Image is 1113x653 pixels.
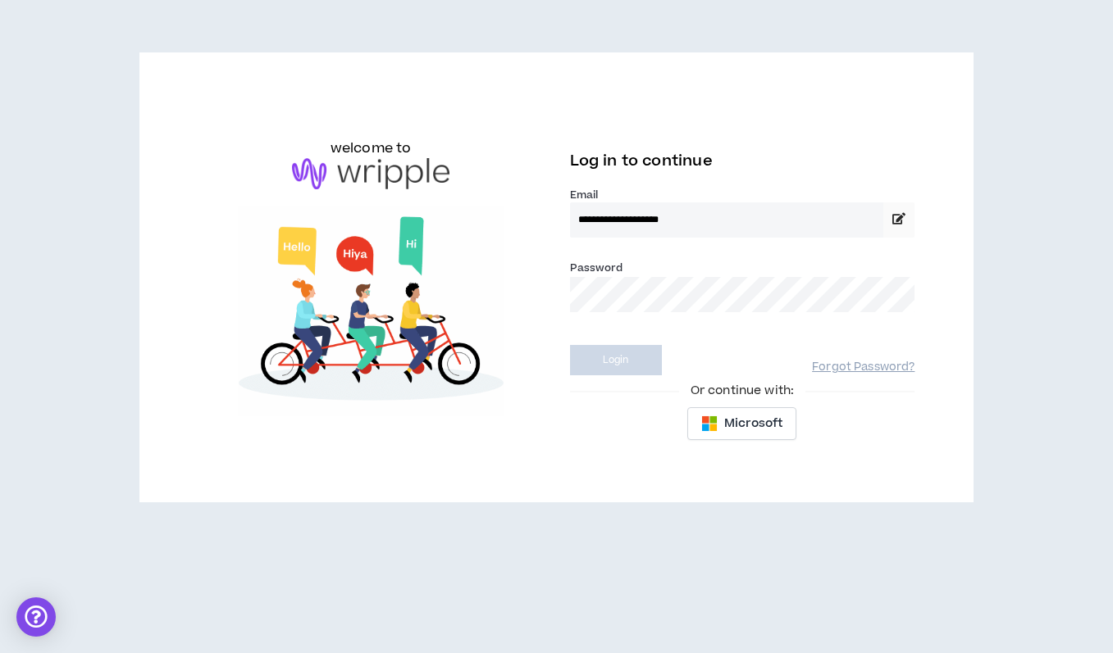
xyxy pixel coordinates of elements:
span: Log in to continue [570,151,713,171]
a: Forgot Password? [812,360,915,375]
div: Open Intercom Messenger [16,597,56,637]
h6: welcome to [331,138,412,158]
button: Login [570,345,662,375]
span: Microsoft [724,415,782,433]
img: Welcome to Wripple [198,206,544,416]
button: Microsoft [687,407,796,440]
img: logo-brand.png [292,158,449,189]
span: Or continue with: [679,382,805,400]
label: Password [570,261,623,275]
label: Email [570,188,915,202]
